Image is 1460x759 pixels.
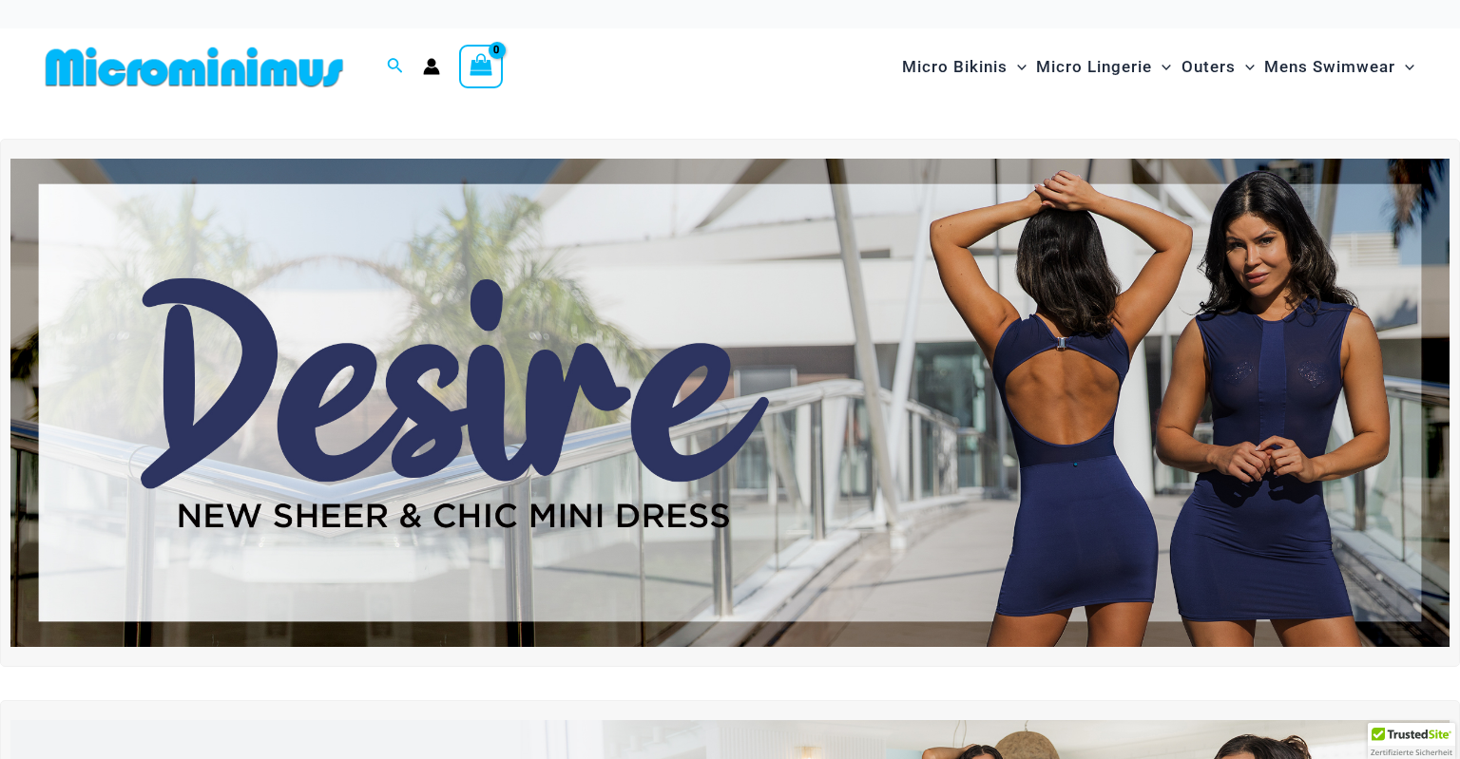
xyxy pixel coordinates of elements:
a: Account icon link [423,58,440,75]
a: Search icon link [387,55,404,79]
img: MM SHOP LOGO FLAT [38,46,351,88]
span: Outers [1181,43,1236,91]
a: View Shopping Cart, empty [459,45,503,88]
span: Menu Toggle [1152,43,1171,91]
a: OutersMenu ToggleMenu Toggle [1177,38,1259,96]
a: Mens SwimwearMenu ToggleMenu Toggle [1259,38,1419,96]
span: Mens Swimwear [1264,43,1395,91]
img: Desire me Navy Dress [10,159,1450,648]
a: Micro BikinisMenu ToggleMenu Toggle [897,38,1031,96]
nav: Site Navigation [894,35,1422,99]
span: Micro Lingerie [1036,43,1152,91]
div: TrustedSite Certified [1368,723,1455,759]
a: Micro LingerieMenu ToggleMenu Toggle [1031,38,1176,96]
span: Menu Toggle [1008,43,1027,91]
span: Menu Toggle [1236,43,1255,91]
span: Micro Bikinis [902,43,1008,91]
span: Menu Toggle [1395,43,1414,91]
